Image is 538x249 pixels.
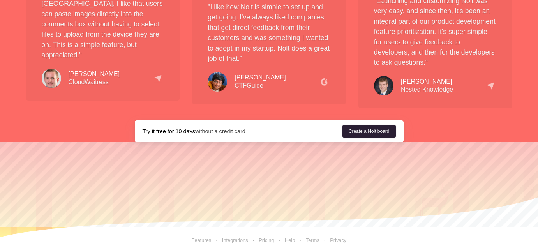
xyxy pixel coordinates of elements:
a: Features [192,237,212,243]
a: Integrations [211,237,248,243]
p: "I like how Nolt is simple to set up and get going. I've always liked companies that get direct f... [208,2,330,64]
img: capterra.78f6e3bf33.png [486,82,494,90]
img: testimonial-christopher.57c50d1362.jpg [42,69,61,88]
img: capterra.78f6e3bf33.png [154,74,162,83]
a: Help [285,237,295,243]
div: Nested Knowledge [401,78,453,94]
a: Terms [295,237,319,243]
a: Create a Nolt board [342,125,396,138]
img: g2.cb6f757962.png [320,78,328,86]
img: testimonial-kevin.7f980a5c3c.jpg [374,76,393,95]
div: [PERSON_NAME] [401,78,453,86]
div: [PERSON_NAME] [69,70,120,78]
div: CTFGuide [235,74,286,90]
img: testimonial-pranav.6c855e311b.jpg [208,72,227,92]
div: [PERSON_NAME] [235,74,286,82]
a: Pricing [248,237,274,243]
strong: Try it free for 10 days [143,128,195,134]
div: without a credit card [143,127,342,135]
a: Privacy [319,237,347,243]
div: CloudWaitress [69,70,120,87]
